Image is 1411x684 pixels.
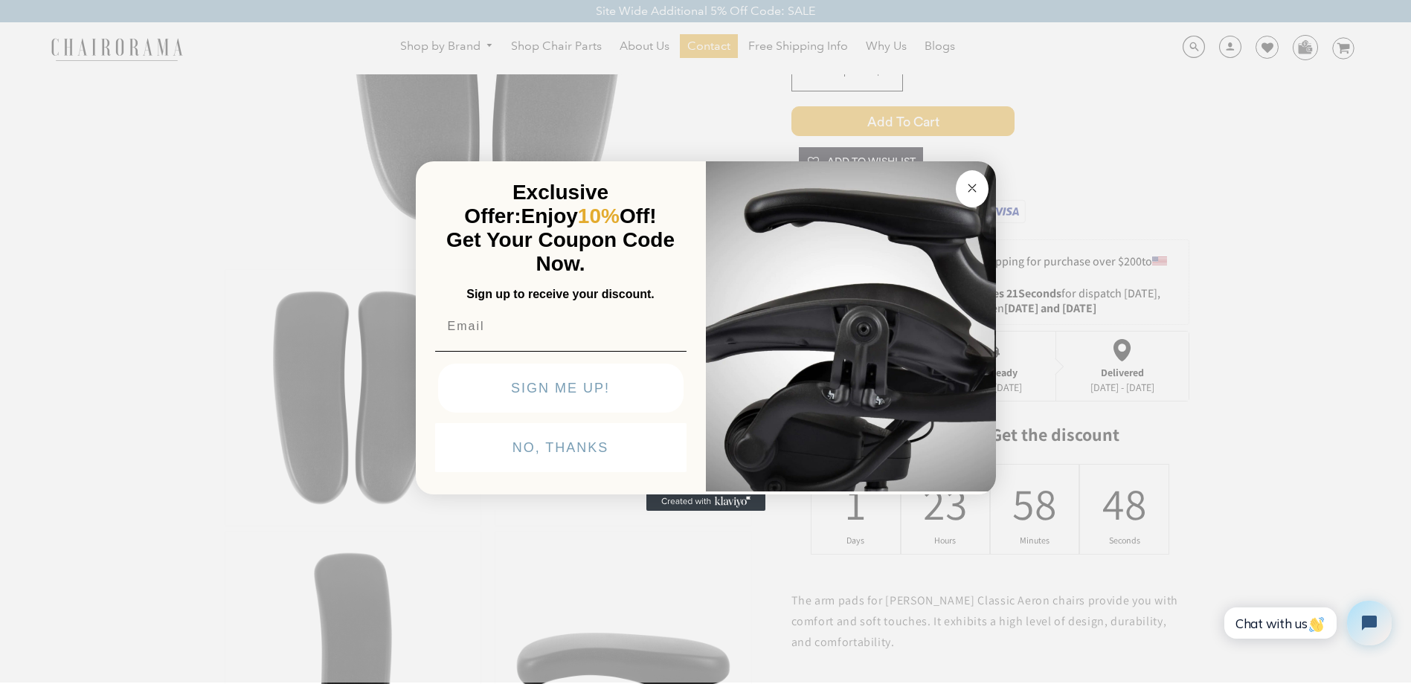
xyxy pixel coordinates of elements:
[646,493,765,511] a: Created with Klaviyo - opens in a new tab
[1208,588,1404,658] iframe: Tidio Chat
[435,312,687,341] input: Email
[706,158,996,491] img: 92d77583-a095-41f6-84e7-858462e0427a.jpeg
[446,228,675,275] span: Get Your Coupon Code Now.
[438,364,684,413] button: SIGN ME UP!
[521,204,657,228] span: Enjoy Off!
[435,351,687,352] img: underline
[464,181,608,228] span: Exclusive Offer:
[956,170,989,207] button: Close dialog
[435,423,687,472] button: NO, THANKS
[466,288,654,300] span: Sign up to receive your discount.
[578,204,620,228] span: 10%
